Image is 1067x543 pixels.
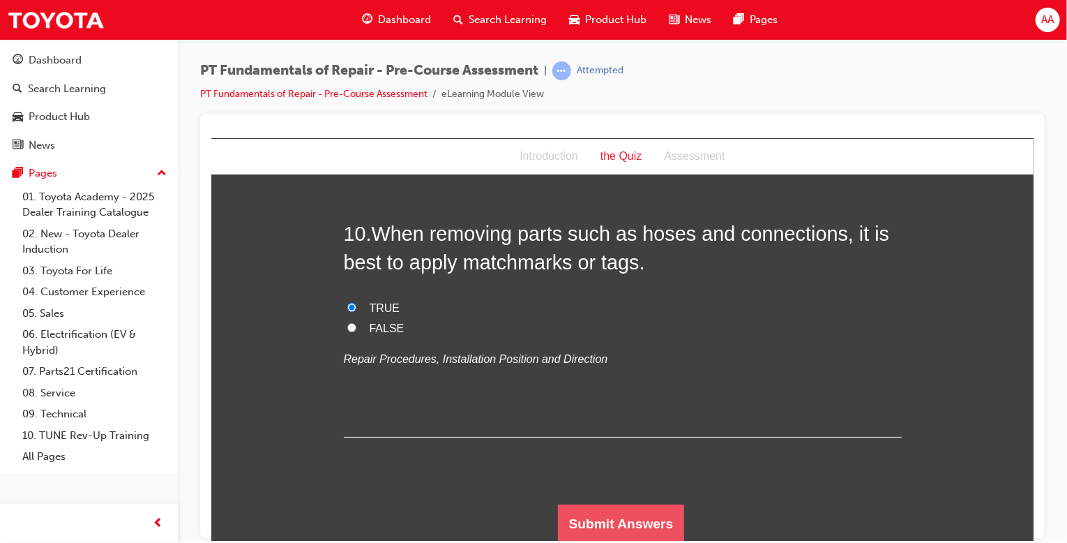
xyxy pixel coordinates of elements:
[13,83,22,96] span: search-icon
[297,8,378,28] div: Introduction
[136,184,145,193] input: FALSE
[1036,8,1060,32] button: AA
[658,6,722,34] a: news-iconNews
[453,11,463,29] span: search-icon
[552,61,571,80] span: learningRecordVerb_ATTEMPT-icon
[585,12,646,28] span: Product Hub
[153,515,164,533] span: prev-icon
[17,186,172,223] a: 01. Toyota Academy - 2025 Dealer Training Catalogue
[17,403,172,425] a: 09. Technical
[734,11,744,29] span: pages-icon
[200,88,427,100] a: PT Fundamentals of Repair - Pre-Course Assessment
[685,12,711,28] span: News
[17,260,172,282] a: 03. Toyota For Life
[1041,12,1054,28] span: AA
[569,11,580,29] span: car-icon
[29,137,55,154] div: News
[13,54,23,67] span: guage-icon
[133,84,679,134] span: When removing parts such as hoses and connections, it is best to apply matchmarks or tags.
[17,303,172,325] a: 05. Sales
[136,164,145,173] input: TRUE
[200,63,538,79] span: PT Fundamentals of Repair - Pre-Course Assessment
[577,64,623,77] div: Attempted
[347,366,474,405] button: Submit Answers
[17,382,172,404] a: 08. Service
[17,281,172,303] a: 04. Customer Experience
[6,47,172,73] a: Dashboard
[750,12,778,28] span: Pages
[13,140,23,152] span: news-icon
[469,12,547,28] span: Search Learning
[441,87,544,103] li: eLearning Module View
[378,8,442,28] div: the Quiz
[378,12,431,28] span: Dashboard
[29,52,82,68] div: Dashboard
[157,165,167,183] span: up-icon
[6,161,172,186] button: Pages
[544,63,547,79] span: |
[362,11,372,29] span: guage-icon
[17,425,172,447] a: 10. TUNE Rev-Up Training
[17,361,172,382] a: 07. Parts21 Certification
[722,6,789,34] a: pages-iconPages
[158,163,189,175] span: TRUE
[351,6,442,34] a: guage-iconDashboard
[158,184,193,195] span: FALSE
[17,446,172,468] a: All Pages
[17,324,172,361] a: 06. Electrification (EV & Hybrid)
[133,81,690,137] h2: 10 .
[669,11,679,29] span: news-icon
[442,6,558,34] a: search-iconSearch Learning
[133,214,397,226] em: Repair Procedures, Installation Position and Direction
[7,4,105,36] img: Trak
[558,6,658,34] a: car-iconProduct Hub
[29,165,57,181] div: Pages
[17,223,172,260] a: 02. New - Toyota Dealer Induction
[13,111,23,124] span: car-icon
[6,133,172,158] a: News
[6,45,172,161] button: DashboardSearch LearningProduct HubNews
[13,168,23,180] span: pages-icon
[442,8,525,28] div: Assessment
[6,76,172,102] a: Search Learning
[28,81,106,97] div: Search Learning
[6,104,172,130] a: Product Hub
[29,109,90,125] div: Product Hub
